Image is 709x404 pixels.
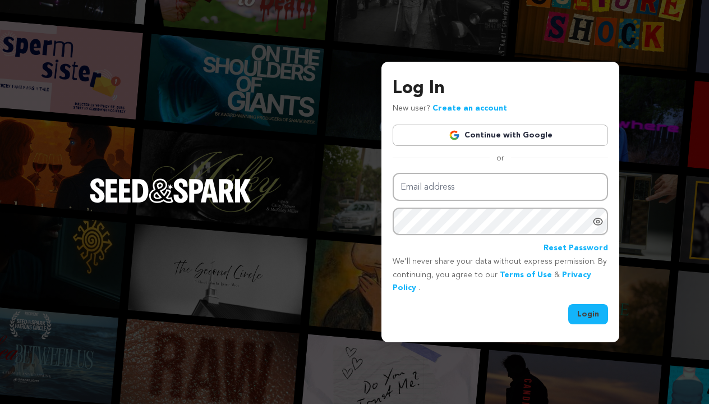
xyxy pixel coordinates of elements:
[490,153,511,164] span: or
[393,125,608,146] a: Continue with Google
[592,216,604,227] a: Show password as plain text. Warning: this will display your password on the screen.
[544,242,608,255] a: Reset Password
[432,104,507,112] a: Create an account
[449,130,460,141] img: Google logo
[393,255,608,295] p: We’ll never share your data without express permission. By continuing, you agree to our & .
[393,75,608,102] h3: Log In
[90,178,251,226] a: Seed&Spark Homepage
[90,178,251,203] img: Seed&Spark Logo
[393,173,608,201] input: Email address
[393,102,507,116] p: New user?
[568,304,608,324] button: Login
[500,271,552,279] a: Terms of Use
